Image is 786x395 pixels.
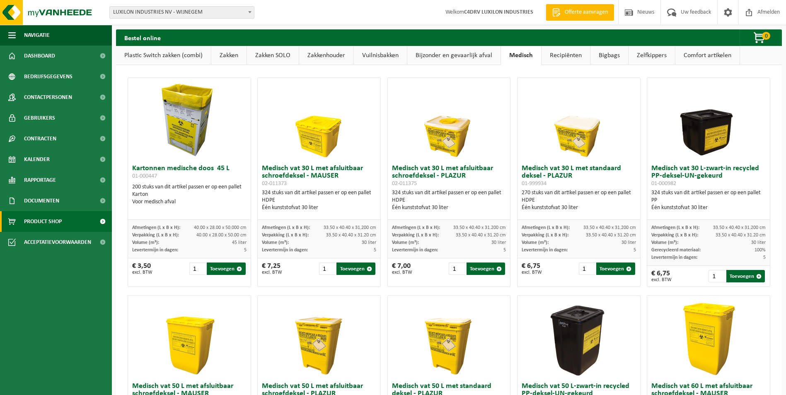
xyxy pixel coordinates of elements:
[336,263,375,275] button: Toevoegen
[262,263,282,275] div: € 7,25
[148,296,231,378] img: 02-011378
[407,78,490,161] img: 02-011375
[262,165,376,187] h3: Medisch vat 30 L met afsluitbaar schroefdeksel - MAUSER
[262,233,309,238] span: Verpakking (L x B x H):
[522,225,570,230] span: Afmetingen (L x B x H):
[362,240,376,245] span: 30 liter
[464,9,533,15] strong: C4DRV LUXILON INDUSTRIES
[726,270,765,282] button: Toevoegen
[546,4,614,21] a: Offerte aanvragen
[651,270,672,282] div: € 6,75
[262,204,376,212] div: Één kunststofvat 30 liter
[583,225,636,230] span: 33.50 x 40.40 x 31.200 cm
[563,8,610,17] span: Offerte aanvragen
[651,204,766,212] div: Één kunststofvat 30 liter
[491,240,506,245] span: 30 liter
[189,263,206,275] input: 1
[407,46,501,65] a: Bijzonder en gevaarlijk afval
[629,46,675,65] a: Zelfkippers
[522,197,636,204] div: HDPE
[522,248,568,253] span: Levertermijn in dagen:
[522,233,568,238] span: Verpakking (L x B x H):
[207,263,245,275] button: Toevoegen
[675,46,740,65] a: Comfort artikelen
[651,255,697,260] span: Levertermijn in dagen:
[132,225,180,230] span: Afmetingen (L x B x H):
[522,270,542,275] span: excl. BTW
[24,25,50,46] span: Navigatie
[392,240,419,245] span: Volume (m³):
[24,46,55,66] span: Dashboard
[392,225,440,230] span: Afmetingen (L x B x H):
[392,197,506,204] div: HDPE
[116,46,211,65] a: Plastic Switch zakken (combi)
[262,189,376,212] div: 324 stuks van dit artikel passen er op een pallet
[24,87,72,108] span: Contactpersonen
[196,233,247,238] span: 40.00 x 28.00 x 50.00 cm
[651,277,672,282] span: excl. BTW
[596,263,635,275] button: Toevoegen
[522,263,542,275] div: € 6,75
[24,66,73,87] span: Bedrijfsgegevens
[709,270,725,282] input: 1
[374,248,376,253] span: 5
[109,6,254,19] span: LUXILON INDUSTRIES NV - WIJNEGEM
[132,198,247,206] div: Voor medisch afval
[755,248,766,253] span: 100%
[262,248,308,253] span: Levertermijn in dagen:
[132,240,159,245] span: Volume (m³):
[456,233,506,238] span: 33.50 x 40.40 x 31.20 cm
[24,108,55,128] span: Gebruikers
[579,263,595,275] input: 1
[392,233,439,238] span: Verpakking (L x B x H):
[354,46,407,65] a: Vuilnisbakken
[24,128,56,149] span: Contracten
[326,233,376,238] span: 33.50 x 40.40 x 31.20 cm
[247,46,299,65] a: Zakken SOLO
[278,78,360,161] img: 02-011373
[392,270,412,275] span: excl. BTW
[651,240,678,245] span: Volume (m³):
[522,204,636,212] div: Één kunststofvat 30 liter
[667,78,750,161] img: 01-000982
[194,225,247,230] span: 40.00 x 28.00 x 50.000 cm
[651,197,766,204] div: PP
[132,165,247,181] h3: Kartonnen medische doos 45 L
[740,29,781,46] button: 0
[407,296,490,378] img: 01-999935
[667,296,750,378] img: 02-011376
[24,149,50,170] span: Kalender
[716,233,766,238] span: 33.50 x 40.40 x 31.20 cm
[110,7,254,18] span: LUXILON INDUSTRIES NV - WIJNEGEM
[651,225,699,230] span: Afmetingen (L x B x H):
[24,232,91,253] span: Acceptatievoorwaarden
[651,233,698,238] span: Verpakking (L x B x H):
[278,296,360,378] img: 02-011377
[262,270,282,275] span: excl. BTW
[503,248,506,253] span: 5
[453,225,506,230] span: 33.50 x 40.40 x 31.200 cm
[392,263,412,275] div: € 7,00
[132,233,179,238] span: Verpakking (L x B x H):
[501,46,541,65] a: Medisch
[324,225,376,230] span: 33.50 x 40.40 x 31.200 cm
[467,263,505,275] button: Toevoegen
[148,78,231,161] img: 01-000447
[132,183,247,206] div: 200 stuks van dit artikel passen er op een pallet
[211,46,247,65] a: Zakken
[244,248,247,253] span: 5
[651,189,766,212] div: 324 stuks van dit artikel passen er op een pallet
[763,255,766,260] span: 5
[262,240,289,245] span: Volume (m³):
[262,225,310,230] span: Afmetingen (L x B x H):
[319,263,336,275] input: 1
[262,197,376,204] div: HDPE
[522,181,547,187] span: 01-999934
[392,204,506,212] div: Één kunststofvat 30 liter
[392,181,417,187] span: 02-011375
[116,29,169,46] h2: Bestel online
[392,248,438,253] span: Levertermijn in dagen:
[132,191,247,198] div: Karton
[634,248,636,253] span: 5
[622,240,636,245] span: 30 liter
